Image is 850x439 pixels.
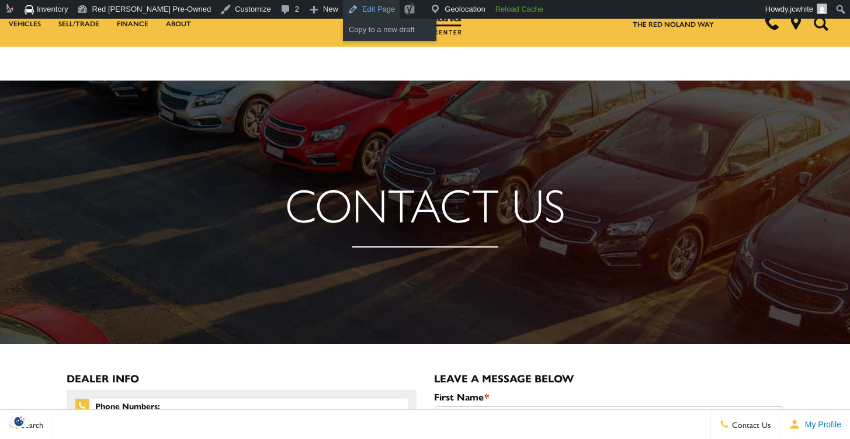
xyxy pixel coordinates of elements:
[633,19,714,29] a: The Red Noland Way
[809,1,832,46] button: Open the search field
[434,372,784,384] h3: Leave a Message Below
[6,415,33,427] section: Click to Open Cookie Consent Modal
[495,5,543,13] strong: Reload Cache
[780,410,850,439] button: Open user profile menu
[343,22,436,37] a: Copy to a new draft
[67,372,417,384] h3: Dealer Info
[6,415,33,427] img: Opt-Out Icon
[800,420,841,429] span: My Profile
[790,5,813,13] span: jcwhite
[75,399,408,413] span: Phone Numbers:
[729,419,771,430] span: Contact Us
[434,390,489,403] label: First Name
